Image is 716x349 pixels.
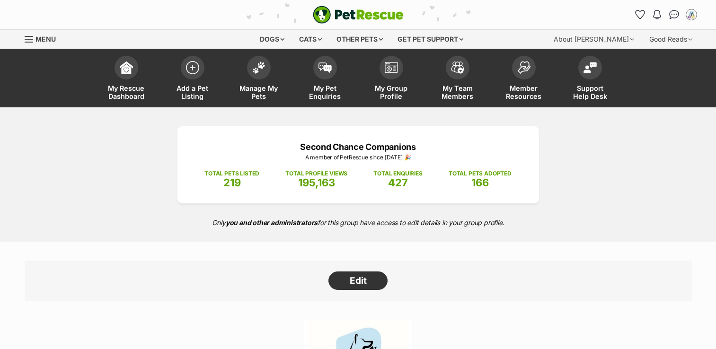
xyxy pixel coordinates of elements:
[35,35,56,43] span: Menu
[471,176,489,189] span: 166
[650,7,665,22] button: Notifications
[547,30,641,49] div: About [PERSON_NAME]
[292,30,328,49] div: Cats
[569,84,611,100] span: Support Help Desk
[370,84,413,100] span: My Group Profile
[313,6,404,24] a: PetRescue
[517,61,530,74] img: member-resources-icon-8e73f808a243e03378d46382f2149f9095a855e16c252ad45f914b54edf8863c.svg
[643,30,699,49] div: Good Reads
[186,61,199,74] img: add-pet-listing-icon-0afa8454b4691262ce3f59096e99ab1cd57d4a30225e0717b998d2c9b9846f56.svg
[328,271,388,290] a: Edit
[192,140,525,153] p: Second Chance Companions
[238,84,280,100] span: Manage My Pets
[388,176,408,189] span: 427
[318,62,332,73] img: pet-enquiries-icon-7e3ad2cf08bfb03b45e93fb7055b45f3efa6380592205ae92323e6603595dc1f.svg
[159,51,226,107] a: Add a Pet Listing
[503,84,545,100] span: Member Resources
[583,62,597,73] img: help-desk-icon-fdf02630f3aa405de69fd3d07c3f3aa587a6932b1a1747fa1d2bba05be0121f9.svg
[633,7,699,22] ul: Account quick links
[358,51,424,107] a: My Group Profile
[204,169,259,178] p: TOTAL PETS LISTED
[253,30,291,49] div: Dogs
[292,51,358,107] a: My Pet Enquiries
[330,30,389,49] div: Other pets
[93,51,159,107] a: My Rescue Dashboard
[684,7,699,22] button: My account
[687,10,696,19] img: Tara Seiffert-Smith profile pic
[667,7,682,22] a: Conversations
[192,153,525,162] p: A member of PetRescue since [DATE] 🎉
[653,10,661,19] img: notifications-46538b983faf8c2785f20acdc204bb7945ddae34d4c08c2a6579f10ce5e182be.svg
[385,62,398,73] img: group-profile-icon-3fa3cf56718a62981997c0bc7e787c4b2cf8bcc04b72c1350f741eb67cf2f40e.svg
[285,169,347,178] p: TOTAL PROFILE VIEWS
[171,84,214,100] span: Add a Pet Listing
[491,51,557,107] a: Member Resources
[120,61,133,74] img: dashboard-icon-eb2f2d2d3e046f16d808141f083e7271f6b2e854fb5c12c21221c1fb7104beca.svg
[373,169,422,178] p: TOTAL ENQUIRIES
[223,176,241,189] span: 219
[313,6,404,24] img: logo-e224e6f780fb5917bec1dbf3a21bbac754714ae5b6737aabdf751b685950b380.svg
[451,61,464,74] img: team-members-icon-5396bd8760b3fe7c0b43da4ab00e1e3bb1a5d9ba89233759b79545d2d3fc5d0d.svg
[226,218,318,227] strong: you and other administrators
[25,30,62,47] a: Menu
[298,176,335,189] span: 195,163
[391,30,470,49] div: Get pet support
[252,61,265,74] img: manage-my-pets-icon-02211641906a0b7f246fdf0571729dbe1e7629f14944591b6c1af311fb30b64b.svg
[633,7,648,22] a: Favourites
[424,51,491,107] a: My Team Members
[105,84,148,100] span: My Rescue Dashboard
[449,169,512,178] p: TOTAL PETS ADOPTED
[226,51,292,107] a: Manage My Pets
[436,84,479,100] span: My Team Members
[304,84,346,100] span: My Pet Enquiries
[669,10,679,19] img: chat-41dd97257d64d25036548639549fe6c8038ab92f7586957e7f3b1b290dea8141.svg
[557,51,623,107] a: Support Help Desk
